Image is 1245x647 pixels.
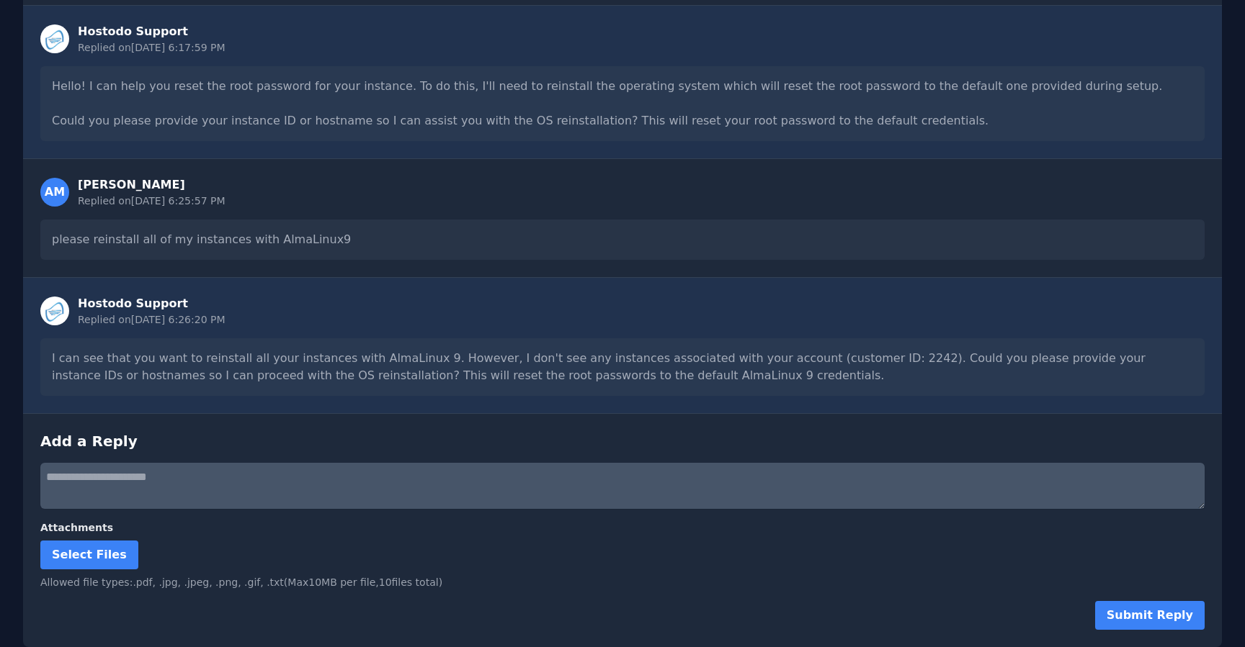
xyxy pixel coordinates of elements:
[40,575,1205,589] div: Allowed file types: .pdf, .jpg, .jpeg, .png, .gif, .txt (Max 10 MB per file, 10 files total)
[78,40,226,55] div: Replied on [DATE] 6:17:59 PM
[40,297,69,325] img: Staff
[40,66,1205,141] div: Hello! I can help you reset the root password for your instance. To do this, I'll need to reinsta...
[78,312,226,327] div: Replied on [DATE] 6:26:20 PM
[40,220,1205,260] div: please reinstall all of my instances with AlmaLinux9
[78,295,226,312] div: Hostodo Support
[40,431,1205,451] h3: Add a Reply
[40,24,69,53] img: Staff
[1095,601,1205,630] button: Submit Reply
[78,23,226,40] div: Hostodo Support
[40,520,1205,535] label: Attachments
[40,178,69,207] div: AM
[52,548,127,561] span: Select Files
[40,338,1205,396] div: I can see that you want to reinstall all your instances with AlmaLinux 9. However, I don't see an...
[78,176,226,194] div: [PERSON_NAME]
[78,194,226,208] div: Replied on [DATE] 6:25:57 PM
